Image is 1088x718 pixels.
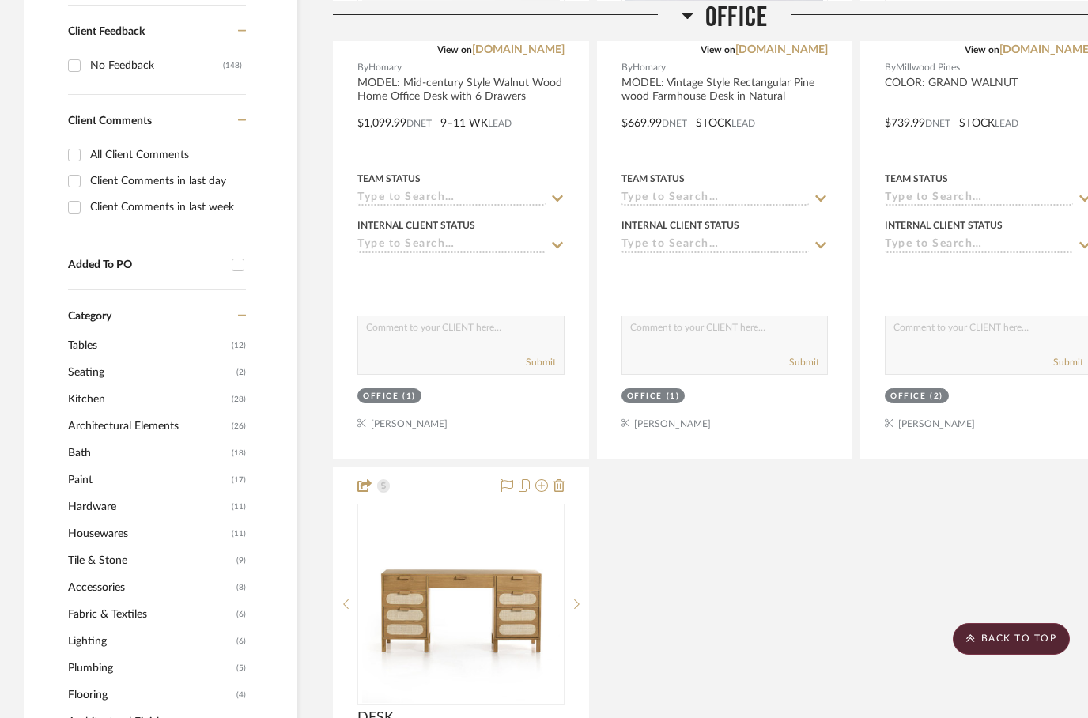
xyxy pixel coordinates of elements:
[667,391,680,402] div: (1)
[437,45,472,55] span: View on
[68,115,152,127] span: Client Comments
[236,682,246,708] span: (4)
[68,332,228,359] span: Tables
[68,601,232,628] span: Fabric & Textiles
[236,629,246,654] span: (6)
[363,391,399,402] div: Office
[68,359,232,386] span: Seating
[68,467,228,493] span: Paint
[621,191,810,206] input: Type to Search…
[621,172,685,186] div: Team Status
[735,44,828,55] a: [DOMAIN_NAME]
[402,391,416,402] div: (1)
[357,238,546,253] input: Type to Search…
[357,60,368,75] span: By
[68,440,228,467] span: Bath
[236,575,246,600] span: (8)
[68,386,228,413] span: Kitchen
[236,360,246,385] span: (2)
[890,391,926,402] div: Office
[953,623,1070,655] scroll-to-top-button: BACK TO TOP
[885,238,1073,253] input: Type to Search…
[362,505,560,703] img: DESK
[885,218,1003,232] div: Internal Client Status
[1053,355,1083,369] button: Submit
[232,414,246,439] span: (26)
[90,168,242,194] div: Client Comments in last day
[965,45,999,55] span: View on
[232,467,246,493] span: (17)
[90,195,242,220] div: Client Comments in last week
[627,391,663,402] div: Office
[68,520,228,547] span: Housewares
[68,259,224,272] div: Added To PO
[68,655,232,682] span: Plumbing
[357,191,546,206] input: Type to Search…
[896,60,960,75] span: Millwood Pines
[526,355,556,369] button: Submit
[621,218,739,232] div: Internal Client Status
[357,172,421,186] div: Team Status
[885,172,948,186] div: Team Status
[232,333,246,358] span: (12)
[90,142,242,168] div: All Client Comments
[68,547,232,574] span: Tile & Stone
[68,574,232,601] span: Accessories
[68,413,228,440] span: Architectural Elements
[236,548,246,573] span: (9)
[472,44,565,55] a: [DOMAIN_NAME]
[236,602,246,627] span: (6)
[930,391,943,402] div: (2)
[68,26,145,37] span: Client Feedback
[68,310,111,323] span: Category
[232,494,246,520] span: (11)
[90,53,223,78] div: No Feedback
[357,218,475,232] div: Internal Client Status
[223,53,242,78] div: (148)
[701,45,735,55] span: View on
[232,440,246,466] span: (18)
[68,493,228,520] span: Hardware
[232,387,246,412] span: (28)
[68,682,232,709] span: Flooring
[621,60,633,75] span: By
[232,521,246,546] span: (11)
[621,238,810,253] input: Type to Search…
[885,60,896,75] span: By
[236,656,246,681] span: (5)
[789,355,819,369] button: Submit
[885,191,1073,206] input: Type to Search…
[68,628,232,655] span: Lighting
[633,60,666,75] span: Homary
[368,60,402,75] span: Homary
